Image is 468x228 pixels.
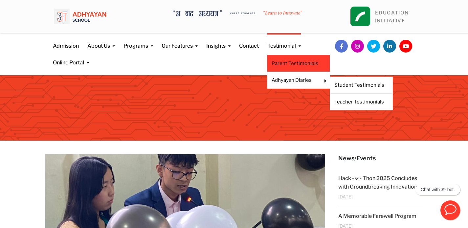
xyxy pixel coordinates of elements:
a: EDUCATIONINITIATIVE [375,10,409,24]
a: A Memorable Farewell Program [45,221,325,228]
img: square_leapfrog [350,7,370,26]
a: Contact [239,33,259,50]
a: Teacher Testimonials [334,98,388,105]
a: Online Portal [53,50,89,67]
img: A Bata Adhyayan where students learn to Innovate [173,10,302,16]
a: Adhyayan Diaries [272,77,317,84]
a: Hack - अ - Thon 2025 Concludes with Groundbreaking Innovations [338,175,420,190]
a: A Memorable Farewell Program [338,213,416,219]
a: Programs [123,33,153,50]
a: Student Testimonials [334,81,388,89]
a: Insights [206,33,231,50]
span: [DATE] [338,194,353,199]
a: Our Features [162,33,198,50]
a: Parent Testimonials [272,60,325,67]
img: logo [54,5,106,28]
a: Testimonial [267,33,301,50]
a: About Us [87,33,115,50]
p: Chat with अ- bot. [421,187,455,193]
a: Admission [53,33,79,50]
h5: News/Events [338,154,423,163]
